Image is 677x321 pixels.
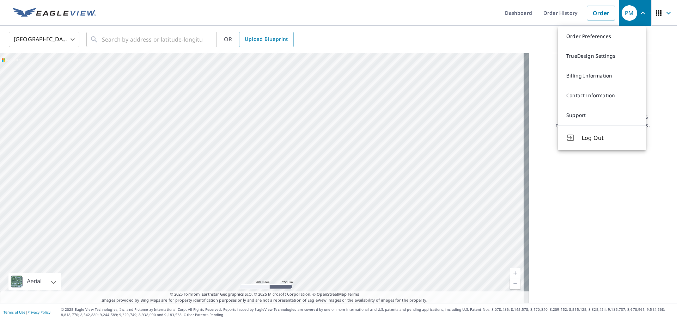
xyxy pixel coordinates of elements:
[558,125,646,150] button: Log Out
[4,310,50,314] p: |
[510,278,520,289] a: Current Level 5, Zoom Out
[102,30,202,49] input: Search by address or latitude-longitude
[239,32,293,47] a: Upload Blueprint
[348,291,359,297] a: Terms
[224,32,294,47] div: OR
[558,86,646,105] a: Contact Information
[245,35,288,44] span: Upload Blueprint
[558,66,646,86] a: Billing Information
[28,310,50,315] a: Privacy Policy
[558,26,646,46] a: Order Preferences
[61,307,673,317] p: © 2025 Eagle View Technologies, Inc. and Pictometry International Corp. All Rights Reserved. Repo...
[558,105,646,125] a: Support
[587,6,615,20] a: Order
[556,112,650,129] p: Searching for a property address to view a list of available products.
[558,46,646,66] a: TrueDesign Settings
[25,273,44,290] div: Aerial
[9,30,79,49] div: [GEOGRAPHIC_DATA]
[4,310,25,315] a: Terms of Use
[317,291,346,297] a: OpenStreetMap
[582,134,638,142] span: Log Out
[510,268,520,278] a: Current Level 5, Zoom In
[622,5,637,21] div: PM
[170,291,359,297] span: © 2025 TomTom, Earthstar Geographics SIO, © 2025 Microsoft Corporation, ©
[13,8,96,18] img: EV Logo
[8,273,61,290] div: Aerial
